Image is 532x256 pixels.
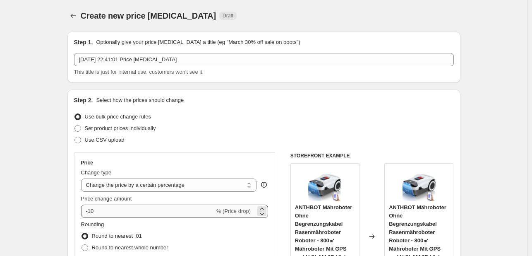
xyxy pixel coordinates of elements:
[290,152,454,159] h6: STOREFRONT EXAMPLE
[67,10,79,22] button: Price change jobs
[81,169,112,176] span: Change type
[74,53,454,66] input: 30% off holiday sale
[85,137,125,143] span: Use CSV upload
[81,221,104,227] span: Rounding
[216,208,251,214] span: % (Price drop)
[74,69,202,75] span: This title is just for internal use, customers won't see it
[96,96,184,104] p: Select how the prices should change
[74,38,93,46] h2: Step 1.
[81,196,132,202] span: Price change amount
[308,168,341,201] img: 61xR1B58g9L_80x.jpg
[403,168,436,201] img: 61xR1B58g9L_80x.jpg
[81,11,216,20] span: Create new price [MEDICAL_DATA]
[74,96,93,104] h2: Step 2.
[81,205,215,218] input: -15
[92,244,168,251] span: Round to nearest whole number
[92,233,142,239] span: Round to nearest .01
[81,159,93,166] h3: Price
[96,38,300,46] p: Optionally give your price [MEDICAL_DATA] a title (eg "March 30% off sale on boots")
[223,12,233,19] span: Draft
[85,114,151,120] span: Use bulk price change rules
[85,125,156,131] span: Set product prices individually
[260,181,268,189] div: help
